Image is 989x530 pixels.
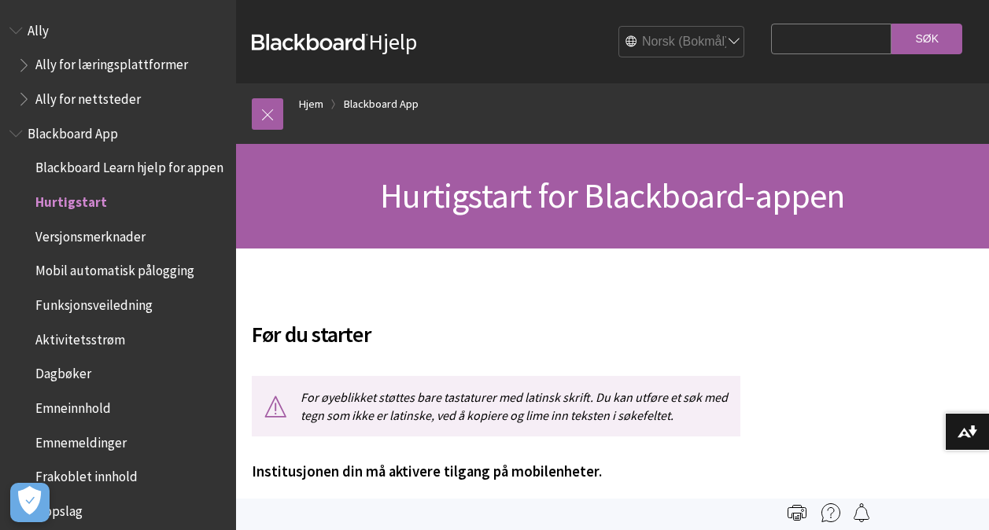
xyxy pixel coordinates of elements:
[35,464,138,485] span: Frakoblet innhold
[821,503,840,522] img: More help
[35,155,223,176] span: Blackboard Learn hjelp for appen
[788,503,806,522] img: Print
[28,17,49,39] span: Ally
[344,94,419,114] a: Blackboard App
[35,52,188,73] span: Ally for læringsplattformer
[35,361,91,382] span: Dagbøker
[35,429,127,451] span: Emnemeldinger
[852,503,871,522] img: Follow this page
[252,376,740,436] p: For øyeblikket støttes bare tastaturer med latinsk skrift. Du kan utføre et søk med tegn som ikke...
[35,326,125,348] span: Aktivitetsstrøm
[891,24,962,54] input: Søk
[9,17,227,112] nav: Book outline for Anthology Ally Help
[252,28,417,56] a: BlackboardHjelp
[35,258,194,279] span: Mobil automatisk pålogging
[35,395,111,416] span: Emneinnhold
[252,299,740,351] h2: Før du starter
[252,34,368,50] strong: Blackboard
[35,292,153,313] span: Funksjonsveiledning
[299,94,323,114] a: Hjem
[35,498,83,519] span: Oppslag
[10,483,50,522] button: Open Preferences
[252,462,602,480] span: Institusjonen din må aktivere tilgang på mobilenheter.
[35,189,107,210] span: Hurtigstart
[35,223,146,245] span: Versjonsmerknader
[28,120,118,142] span: Blackboard App
[380,174,844,217] span: Hurtigstart for Blackboard-appen
[619,27,745,58] select: Site Language Selector
[35,86,141,107] span: Ally for nettsteder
